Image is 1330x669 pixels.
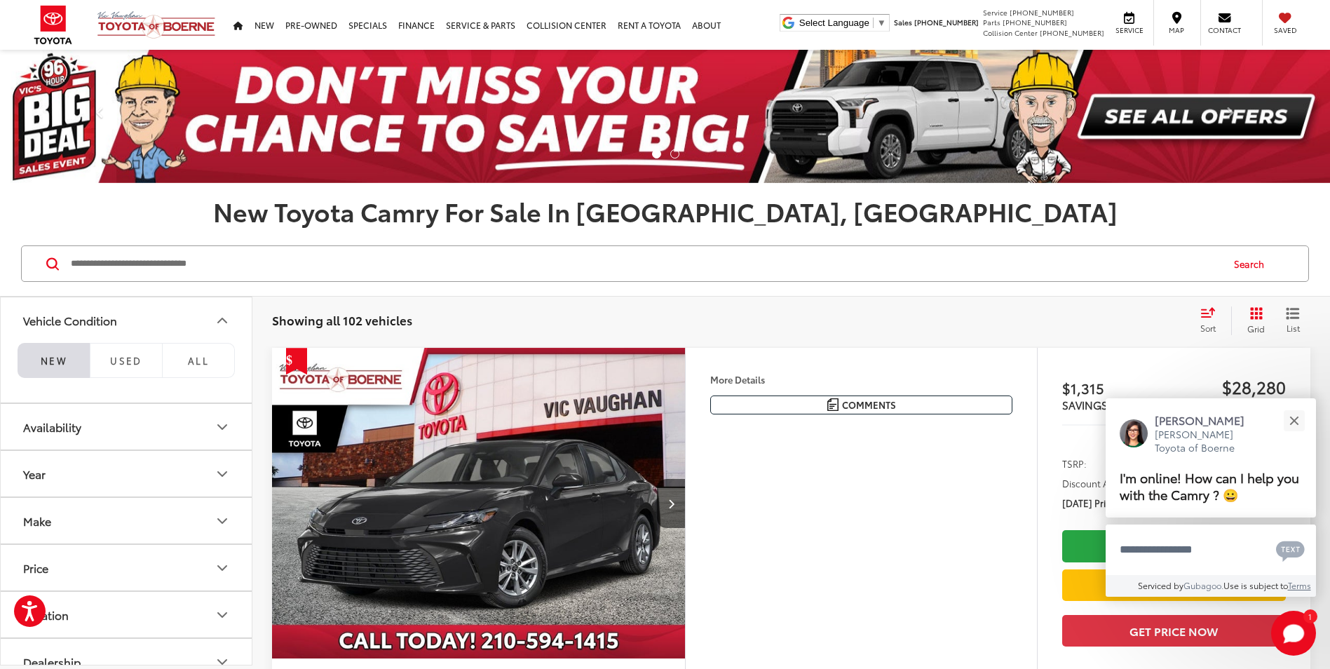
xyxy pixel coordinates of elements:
[877,18,886,28] span: ▼
[1275,306,1310,334] button: List View
[1247,323,1265,334] span: Grid
[214,607,231,623] div: Location
[1003,17,1067,27] span: [PHONE_NUMBER]
[272,311,412,328] span: Showing all 102 vehicles
[271,348,686,658] a: 2025 Toyota Camry LE2025 Toyota Camry LE2025 Toyota Camry LE2025 Toyota Camry LE
[1271,611,1316,656] button: Toggle Chat Window
[842,398,896,412] span: Comments
[23,313,117,327] div: Vehicle Condition
[1138,579,1183,591] span: Serviced by
[657,479,685,528] button: Next image
[1,498,253,543] button: MakeMake
[23,655,81,668] div: Dealership
[710,396,1012,414] button: Comments
[69,247,1221,281] input: Search by Make, Model, or Keyword
[1062,530,1286,562] a: Check Availability
[1271,611,1316,656] svg: Start Chat
[1155,428,1258,455] p: [PERSON_NAME] Toyota of Boerne
[1062,615,1286,647] button: Get Price Now
[110,354,142,367] span: Used
[983,27,1038,38] span: Collision Center
[1231,306,1275,334] button: Grid View
[1174,376,1286,397] span: $28,280
[1279,405,1309,435] button: Close
[23,420,81,433] div: Availability
[1062,457,1087,471] span: TSRP:
[1,545,253,590] button: PricePrice
[1062,476,1141,490] span: Discount Amount:
[1106,525,1316,575] textarea: Type your message
[827,398,839,410] img: Comments
[1276,539,1305,562] svg: Text
[799,18,886,28] a: Select Language​
[214,560,231,576] div: Price
[914,17,979,27] span: [PHONE_NUMBER]
[214,466,231,482] div: Year
[214,513,231,529] div: Make
[271,348,686,658] div: 2025 Toyota Camry LE 0
[1062,397,1108,412] span: SAVINGS
[1200,322,1216,334] span: Sort
[1183,579,1223,591] a: Gubagoo.
[799,18,869,28] span: Select Language
[1155,412,1258,428] p: [PERSON_NAME]
[1120,468,1299,504] span: I'm online! How can I help you with the Camry ? 😀
[214,312,231,329] div: Vehicle Condition
[1,297,253,343] button: Vehicle ConditionVehicle Condition
[23,608,69,621] div: Location
[983,7,1007,18] span: Service
[188,354,209,367] span: All
[1208,25,1241,35] span: Contact
[710,374,1012,384] h4: More Details
[1,592,253,637] button: LocationLocation
[214,419,231,435] div: Availability
[1062,569,1286,601] a: Value Your Trade
[271,348,686,659] img: 2025 Toyota Camry LE
[1113,25,1145,35] span: Service
[1,404,253,450] button: AvailabilityAvailability
[1040,27,1104,38] span: [PHONE_NUMBER]
[1106,398,1316,597] div: Close[PERSON_NAME][PERSON_NAME] Toyota of BoerneI'm online! How can I help you with the Camry ? 😀...
[894,17,912,27] span: Sales
[1161,25,1192,35] span: Map
[1062,496,1118,510] span: [DATE] Price:
[97,11,216,39] img: Vic Vaughan Toyota of Boerne
[23,561,48,574] div: Price
[23,467,46,480] div: Year
[1308,613,1312,619] span: 1
[1193,306,1231,334] button: Select sort value
[286,348,307,374] span: Get Price Drop Alert
[1,451,253,496] button: YearYear
[983,17,1000,27] span: Parts
[1062,377,1174,398] span: $1,315
[1272,534,1309,565] button: Chat with SMS
[1288,579,1311,591] a: Terms
[1010,7,1074,18] span: [PHONE_NUMBER]
[1270,25,1301,35] span: Saved
[1286,322,1300,334] span: List
[1223,579,1288,591] span: Use is subject to
[1218,396,1286,411] span: [DATE] Price:
[1221,246,1284,281] button: Search
[23,514,51,527] div: Make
